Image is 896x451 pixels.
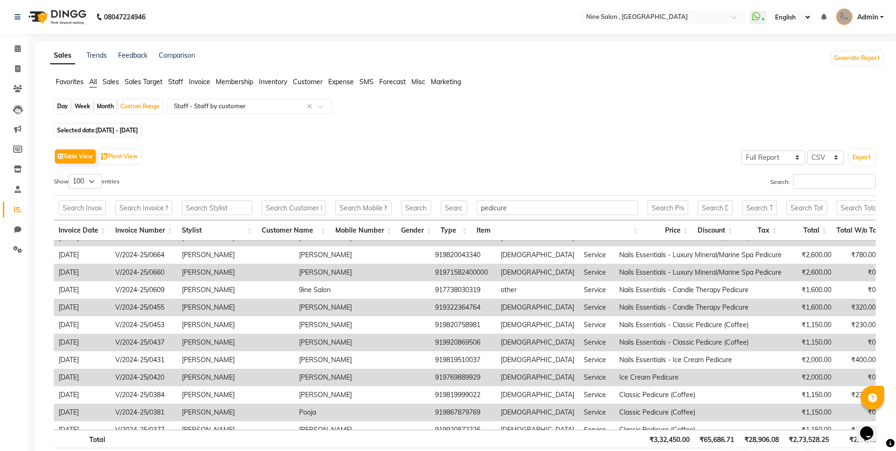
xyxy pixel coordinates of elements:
span: All [89,78,97,86]
td: Ice Cream Pedicure [614,369,786,386]
td: 919867879769 [430,404,496,421]
td: 9ine Salon [294,281,430,299]
td: ₹780.00 [836,246,880,264]
input: Search Total [786,200,827,215]
th: Customer Name: activate to sort column ascending [257,220,331,241]
td: [PERSON_NAME] [294,264,430,281]
td: [PERSON_NAME] [177,386,294,404]
td: V/2024-25/0384 [111,386,177,404]
span: Invoice [189,78,210,86]
td: Nails Essentials - Classic Pedicure (Coffee) [614,334,786,351]
img: Admin [836,9,853,25]
td: Classic Pedicure (Coffee) [614,404,786,421]
input: Search Customer Name [262,200,326,215]
td: [DATE] [54,351,111,369]
td: ₹0 [836,404,880,421]
td: [PERSON_NAME] [177,246,294,264]
td: other [496,281,579,299]
td: Classic Pedicure (Coffee) [614,421,786,439]
span: Customer [293,78,323,86]
th: Invoice Date: activate to sort column ascending [54,220,111,241]
td: Nails Essentials - Ice Cream Pedicure [614,351,786,369]
td: [DEMOGRAPHIC_DATA] [496,299,579,316]
b: 08047224946 [104,4,145,30]
td: Nails Essentials - Luxury Mineral/Marine Spa Pedicure [614,246,786,264]
td: [PERSON_NAME] [177,421,294,439]
input: Search Item [477,200,638,215]
td: V/2024-25/0420 [111,369,177,386]
span: Expense [328,78,354,86]
th: Total [54,430,110,448]
td: V/2024-25/0437 [111,334,177,351]
td: [PERSON_NAME] [177,264,294,281]
td: ₹1,150.00 [786,421,836,439]
span: Favorites [56,78,84,86]
td: 919920872226 [430,421,496,439]
td: [DEMOGRAPHIC_DATA] [496,264,579,281]
select: Showentries [68,174,102,189]
span: Sales Target [125,78,162,86]
a: Comparison [159,51,195,60]
span: Admin [857,12,878,22]
img: pivot.png [101,153,108,160]
td: [DATE] [54,386,111,404]
td: [DEMOGRAPHIC_DATA] [496,421,579,439]
td: Service [579,351,614,369]
td: ₹400.00 [836,351,880,369]
td: [PERSON_NAME] [177,334,294,351]
td: 919819510037 [430,351,496,369]
td: ₹1,150.00 [786,334,836,351]
span: Sales [102,78,119,86]
td: ₹1,150.00 [786,316,836,334]
th: ₹65,686.71 [694,430,739,448]
td: [PERSON_NAME] [294,246,430,264]
span: Clear all [307,102,315,112]
td: [PERSON_NAME] [294,299,430,316]
th: Price: activate to sort column ascending [643,220,693,241]
span: Staff [168,78,183,86]
input: Search Invoice Number [115,200,172,215]
td: [PERSON_NAME] [294,369,430,386]
td: [PERSON_NAME] [294,351,430,369]
td: [DATE] [54,246,111,264]
td: Nails Essentials - Candle Therapy Pedicure [614,299,786,316]
td: [PERSON_NAME] [177,316,294,334]
input: Search Type [441,200,467,215]
td: 917738030319 [430,281,496,299]
td: [DATE] [54,421,111,439]
button: Generate Report [832,52,882,65]
td: [DATE] [54,404,111,421]
td: V/2024-25/0381 [111,404,177,421]
span: Misc [411,78,425,86]
td: V/2024-25/0455 [111,299,177,316]
th: Invoice Number: activate to sort column ascending [111,220,177,241]
td: ₹2,600.00 [786,246,836,264]
td: V/2024-25/0377 [111,421,177,439]
input: Search Tax [742,200,777,215]
td: [PERSON_NAME] [294,316,430,334]
th: ₹2,44,622.17 [834,430,894,448]
td: 919920869506 [430,334,496,351]
td: ₹1,600.00 [786,281,836,299]
td: V/2024-25/0431 [111,351,177,369]
td: [PERSON_NAME] [294,334,430,351]
td: [DEMOGRAPHIC_DATA] [496,334,579,351]
td: 919322364764 [430,299,496,316]
td: Service [579,421,614,439]
span: SMS [359,78,374,86]
a: Sales [50,47,75,64]
th: Mobile Number: activate to sort column ascending [331,220,396,241]
td: V/2024-25/0660 [111,264,177,281]
div: Month [94,100,116,113]
td: 919769889929 [430,369,496,386]
td: Service [579,264,614,281]
td: [DEMOGRAPHIC_DATA] [496,386,579,404]
input: Search Price [648,200,688,215]
button: Pivot View [99,149,140,164]
td: [PERSON_NAME] [294,421,430,439]
td: ₹230.00 [836,421,880,439]
input: Search Mobile Number [335,200,392,215]
td: ₹0 [836,264,880,281]
td: ₹1,150.00 [786,386,836,404]
td: [DATE] [54,264,111,281]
